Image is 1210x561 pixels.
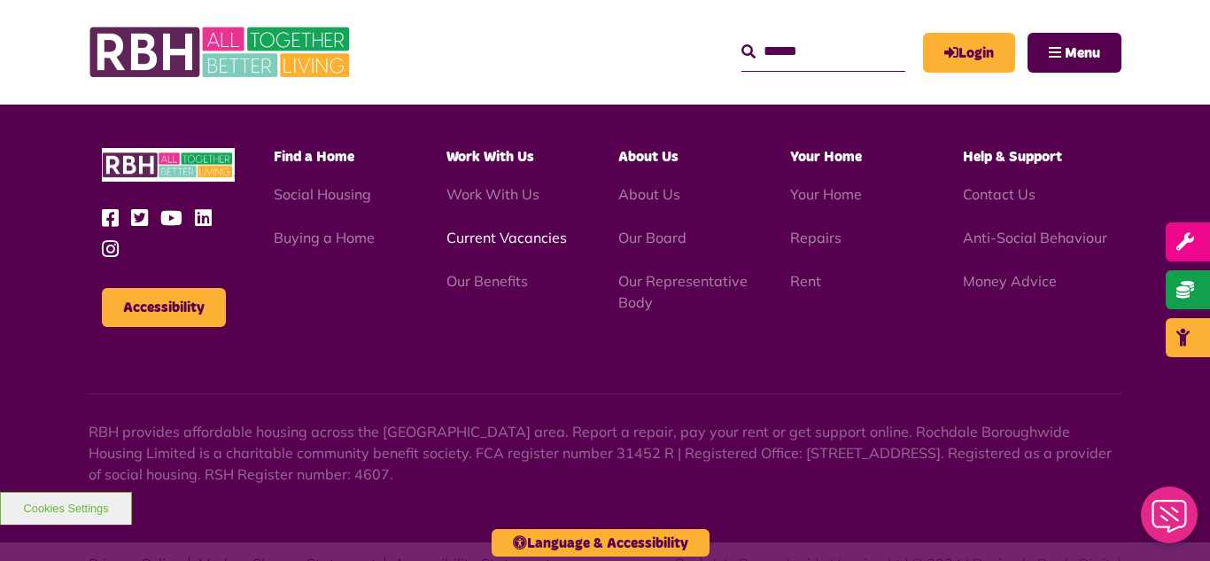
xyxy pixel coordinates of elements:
[102,148,235,183] img: RBH
[741,33,905,71] input: Search
[492,529,710,557] button: Language & Accessibility
[446,229,567,246] a: Current Vacancies
[618,185,680,203] a: About Us
[102,288,226,327] button: Accessibility
[274,150,354,164] span: Find a Home
[963,272,1057,290] a: Money Advice
[963,150,1062,164] span: Help & Support
[618,272,748,311] a: Our Representative Body
[446,272,528,290] a: Our Benefits
[1130,481,1210,561] iframe: Netcall Web Assistant for live chat
[618,229,686,246] a: Our Board
[274,229,375,246] a: Buying a Home
[446,185,539,203] a: Work With Us
[1028,33,1121,73] button: Navigation
[446,150,534,164] span: Work With Us
[618,150,679,164] span: About Us
[790,272,821,290] a: Rent
[274,185,371,203] a: Social Housing - open in a new tab
[790,150,862,164] span: Your Home
[1065,46,1100,60] span: Menu
[790,185,862,203] a: Your Home
[89,18,354,87] img: RBH
[963,229,1107,246] a: Anti-Social Behaviour
[923,33,1015,73] a: MyRBH
[963,185,1035,203] a: Contact Us
[89,421,1121,485] p: RBH provides affordable housing across the [GEOGRAPHIC_DATA] area. Report a repair, pay your rent...
[790,229,842,246] a: Repairs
